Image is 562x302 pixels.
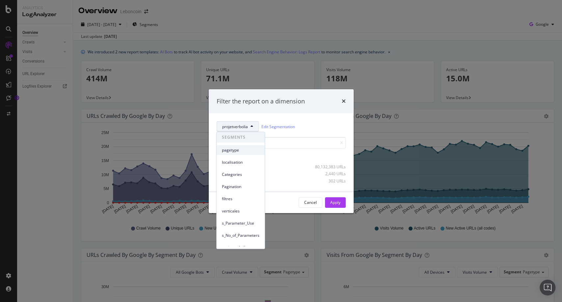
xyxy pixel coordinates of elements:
span: Categories [222,172,259,178]
div: Filter the report on a dimension [217,97,305,105]
div: Select all data available [217,154,346,159]
span: filtres [222,196,259,202]
span: s_No_of_Parameters [222,233,259,238]
span: verticales [222,208,259,214]
button: Apply [325,197,346,208]
a: Edit Segmentation [261,123,295,130]
span: SEGMENTS [217,132,265,143]
span: localisation [222,159,259,165]
div: 80,132,383 URLs [313,164,346,170]
div: Cancel [304,200,317,205]
div: Open Intercom Messenger [540,280,555,295]
span: projetverbolia [222,245,259,251]
span: s_Parameter_Use [222,220,259,226]
div: modal [209,89,354,213]
button: Cancel [299,197,322,208]
div: times [342,97,346,105]
div: 2,440 URLs [313,171,346,177]
span: Pagination [222,184,259,190]
div: Apply [330,200,340,205]
div: 302 URLs [313,178,346,183]
input: Search [217,137,346,149]
span: pagetype [222,147,259,153]
span: projetverbolia [222,124,248,129]
button: projetverbolia [217,121,259,132]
